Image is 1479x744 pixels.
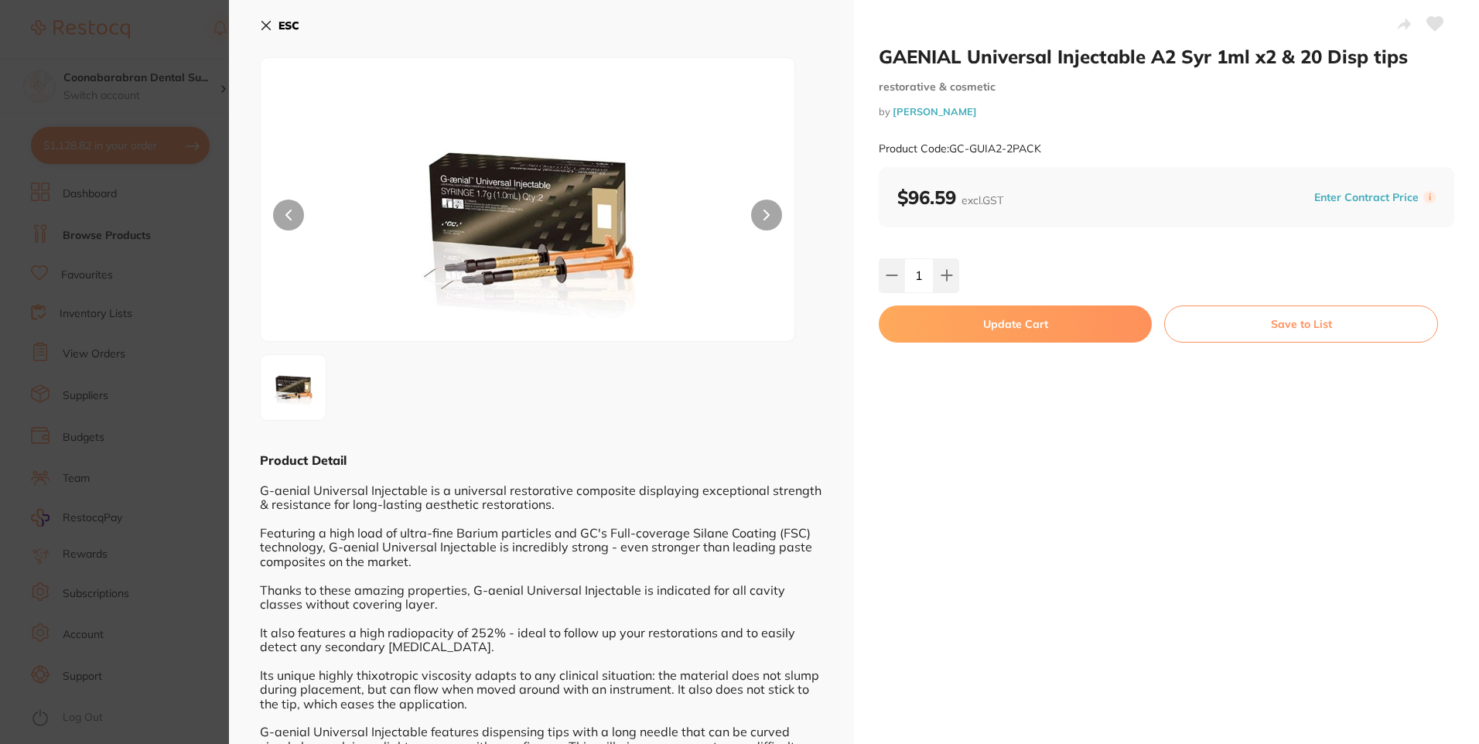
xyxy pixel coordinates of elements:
label: i [1423,191,1436,203]
b: Product Detail [260,452,347,468]
small: Product Code: GC-GUIA2-2PACK [879,142,1041,155]
button: Enter Contract Price [1310,190,1423,205]
img: LTJQQUNLLmpwZw [265,360,321,415]
h2: GAENIAL Universal Injectable A2 Syr 1ml x2 & 20 Disp tips [879,45,1454,68]
b: $96.59 [897,186,1003,209]
img: LTJQQUNLLmpwZw [367,97,688,341]
span: excl. GST [962,193,1003,207]
small: restorative & cosmetic [879,80,1454,94]
button: Save to List [1164,305,1438,343]
button: ESC [260,12,299,39]
button: Update Cart [879,305,1152,343]
a: [PERSON_NAME] [893,105,977,118]
small: by [879,106,1454,118]
b: ESC [278,19,299,32]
